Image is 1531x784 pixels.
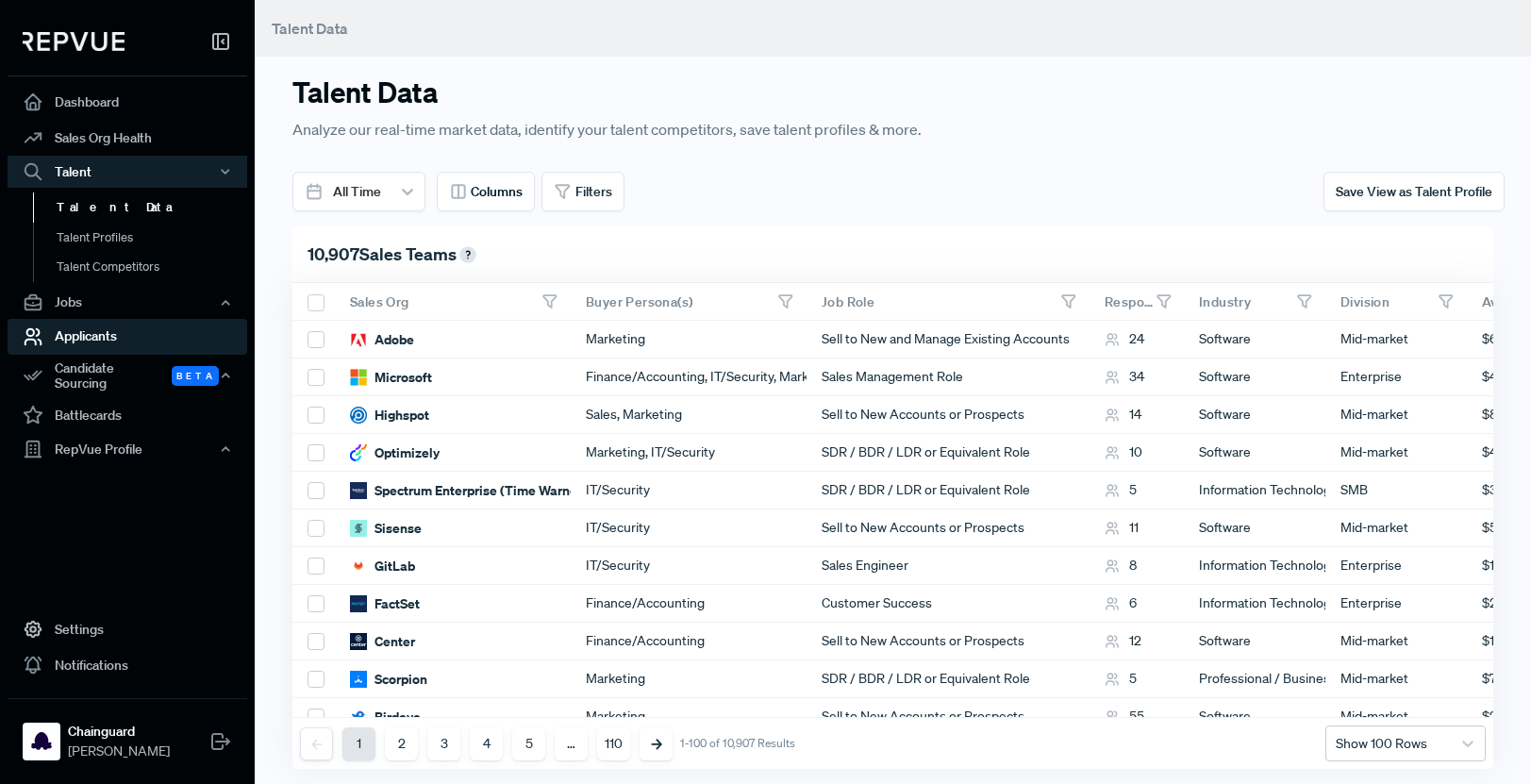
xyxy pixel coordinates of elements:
div: Finance/Accounting, IT/Security, Marketing [571,359,807,396]
div: 55 [1105,707,1144,726]
button: 4 [470,727,503,760]
span: Beta [172,366,219,386]
div: Toggle SortBy [1090,283,1184,321]
img: Chainguard [26,726,57,757]
div: Sisense [350,519,422,538]
div: Sales, Marketing [571,396,807,434]
div: Mid-market [1325,321,1467,359]
div: Marketing [571,660,807,698]
div: Scorpion [350,670,427,689]
span: $21,033 [1482,707,1527,726]
div: 14 [1105,405,1141,425]
button: Previous [300,727,333,760]
div: Software [1184,698,1325,736]
a: Sales Org Health [8,120,247,156]
div: Marketing [571,321,807,359]
a: Notifications [8,647,247,683]
span: Columns [471,182,523,202]
img: FactSet [350,595,367,612]
div: Toggle SortBy [1325,283,1467,321]
div: Sell to New and Manage Existing Accounts [807,321,1090,359]
div: 34 [1105,367,1144,387]
span: [PERSON_NAME] [68,742,170,761]
strong: Chainguard [68,722,170,742]
nav: pagination [300,727,795,760]
div: Sell to New Accounts or Prospects [807,509,1090,547]
span: $42,543 [1482,442,1530,462]
div: Software [1184,434,1325,472]
div: Information Technology and Services [1184,547,1325,585]
div: Toggle SortBy [807,283,1090,321]
a: Dashboard [8,84,247,120]
div: 10 [1105,442,1142,462]
div: Software [1184,359,1325,396]
div: Software [1184,509,1325,547]
span: $16,865 [1482,631,1527,651]
div: Sales Management Role [807,359,1090,396]
span: Respondents [1105,293,1156,310]
button: Talent [8,156,247,188]
a: Talent Data [33,192,273,223]
img: Highspot [350,407,367,424]
div: Center [350,632,415,651]
img: Scorpion [350,671,367,688]
div: Adobe [350,330,414,349]
div: 5 [1105,480,1137,500]
div: Finance/Accounting [571,585,807,623]
div: IT/Security [571,472,807,509]
div: 5 [1105,669,1137,689]
button: 3 [427,727,460,760]
div: Sell to New Accounts or Prospects [807,698,1090,736]
div: Enterprise [1325,585,1467,623]
span: Filters [575,182,612,202]
a: Settings [8,611,247,647]
a: Talent Competitors [33,252,273,282]
div: Sell to New Accounts or Prospects [807,396,1090,434]
div: Software [1184,396,1325,434]
span: Division [1340,293,1390,310]
img: Spectrum Enterprise (Time Warner) [350,482,367,499]
p: Analyze our real-time market data, identify your talent competitors, save talent profiles & more. [292,117,1188,142]
span: $419,312 [1482,367,1530,387]
div: IT/Security [571,509,807,547]
div: Mid-market [1325,623,1467,660]
div: Candidate Sourcing [8,355,247,398]
div: 12 [1105,631,1141,651]
div: GitLab [350,557,415,575]
button: Jobs [8,287,247,319]
span: $54,038 [1482,518,1530,538]
span: $7,833 [1482,669,1521,689]
div: Finance/Accounting [571,623,807,660]
div: Customer Success [807,585,1090,623]
div: 10,907 Sales Teams [292,226,1493,283]
button: RepVue Profile [8,433,247,465]
span: Sales Org [350,293,409,310]
span: Buyer Persona(s) [586,293,692,310]
span: $86,763 [1482,405,1528,425]
div: SMB [1325,472,1467,509]
div: Sales Engineer [807,547,1090,585]
h3: Talent Data [292,75,1188,109]
div: Mid-market [1325,660,1467,698]
div: Information Technology and Services [1184,472,1325,509]
div: 8 [1105,556,1137,575]
div: Professional / Business Services [1184,660,1325,698]
a: Battlecards [8,397,247,433]
div: 11 [1105,518,1139,538]
div: 6 [1105,593,1137,613]
div: 1-100 of 10,907 Results [680,737,795,750]
button: Filters [541,172,624,211]
button: 110 [597,727,630,760]
div: Mid-market [1325,509,1467,547]
div: Highspot [350,406,429,425]
div: FactSet [350,594,420,613]
div: Optimizely [350,443,440,462]
button: Save View as Talent Profile [1323,172,1505,211]
img: Microsoft [350,369,367,386]
div: Mid-market [1325,396,1467,434]
div: Mid-market [1325,698,1467,736]
button: 1 [342,727,375,760]
span: Save View as Talent Profile [1336,183,1492,200]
